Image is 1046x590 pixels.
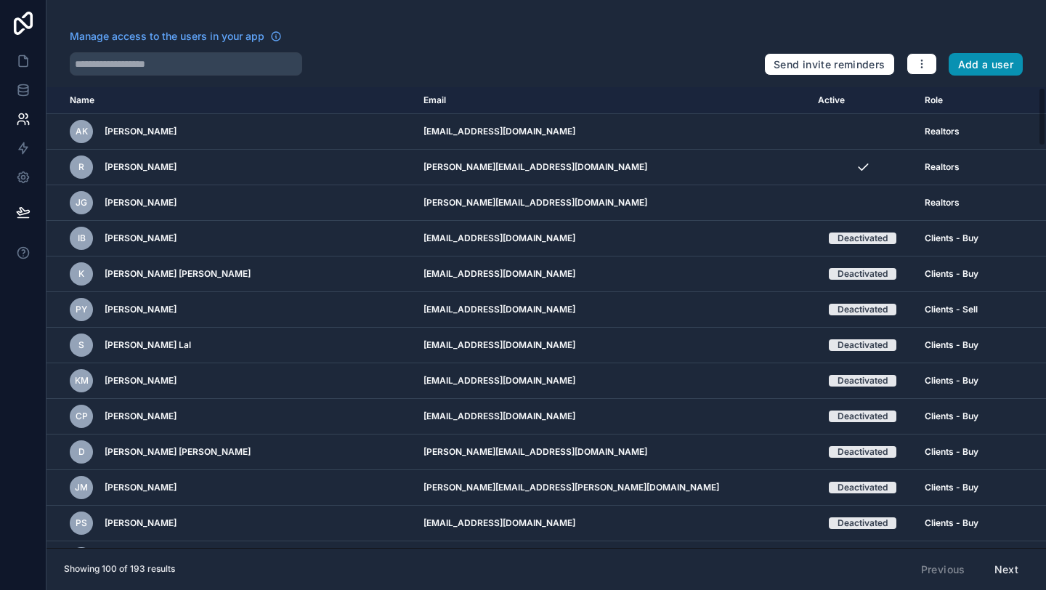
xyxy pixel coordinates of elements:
span: Clients - Sell [925,304,978,315]
th: Name [46,87,415,114]
th: Role [916,87,1005,114]
span: K [78,268,84,280]
span: [PERSON_NAME] [105,197,177,209]
span: Realtors [925,197,960,209]
span: [PERSON_NAME] [105,482,177,493]
div: Deactivated [838,304,888,315]
div: Deactivated [838,375,888,387]
span: IB [78,233,86,244]
td: [PERSON_NAME][EMAIL_ADDRESS][PERSON_NAME][DOMAIN_NAME] [415,470,809,506]
span: [PERSON_NAME] [105,411,177,422]
span: Manage access to the users in your app [70,29,264,44]
div: Deactivated [838,482,888,493]
span: S [78,339,84,351]
td: [EMAIL_ADDRESS][DOMAIN_NAME] [415,399,809,435]
span: Clients - Buy [925,446,978,458]
span: [PERSON_NAME] [105,304,177,315]
div: Deactivated [838,233,888,244]
span: [PERSON_NAME] [PERSON_NAME] [105,268,251,280]
span: Clients - Buy [925,411,978,422]
td: [EMAIL_ADDRESS][DOMAIN_NAME] [415,256,809,292]
span: Realtors [925,161,960,173]
span: [PERSON_NAME] [105,126,177,137]
button: Send invite reminders [764,53,894,76]
div: Deactivated [838,268,888,280]
td: [EMAIL_ADDRESS][DOMAIN_NAME] [415,221,809,256]
td: [PERSON_NAME][EMAIL_ADDRESS][DOMAIN_NAME] [415,435,809,470]
span: Clients - Buy [925,233,978,244]
th: Email [415,87,809,114]
td: [EMAIL_ADDRESS][DOMAIN_NAME] [415,541,809,577]
div: Deactivated [838,517,888,529]
span: [PERSON_NAME] [105,375,177,387]
span: JM [75,482,88,493]
button: Next [984,557,1029,582]
span: [PERSON_NAME] [105,161,177,173]
td: [EMAIL_ADDRESS][DOMAIN_NAME] [415,292,809,328]
span: [PERSON_NAME] [PERSON_NAME] [105,446,251,458]
span: Clients - Buy [925,268,978,280]
div: Deactivated [838,411,888,422]
td: [EMAIL_ADDRESS][DOMAIN_NAME] [415,363,809,399]
span: D [78,446,85,458]
span: Showing 100 of 193 results [64,563,175,575]
span: PS [76,517,87,529]
span: Clients - Buy [925,375,978,387]
span: KM [75,375,89,387]
td: [PERSON_NAME][EMAIL_ADDRESS][DOMAIN_NAME] [415,185,809,221]
div: scrollable content [46,87,1046,548]
button: Add a user [949,53,1023,76]
span: R [78,161,84,173]
span: [PERSON_NAME] [105,233,177,244]
td: [PERSON_NAME][EMAIL_ADDRESS][DOMAIN_NAME] [415,150,809,185]
th: Active [809,87,916,114]
span: JG [76,197,87,209]
span: [PERSON_NAME] Lal [105,339,191,351]
div: Deactivated [838,339,888,351]
span: Realtors [925,126,960,137]
span: AK [76,126,88,137]
span: PY [76,304,87,315]
div: Deactivated [838,446,888,458]
span: Clients - Buy [925,517,978,529]
span: [PERSON_NAME] [105,517,177,529]
td: [EMAIL_ADDRESS][DOMAIN_NAME] [415,328,809,363]
td: [EMAIL_ADDRESS][DOMAIN_NAME] [415,114,809,150]
span: CP [76,411,88,422]
span: Clients - Buy [925,339,978,351]
span: Clients - Buy [925,482,978,493]
td: [EMAIL_ADDRESS][DOMAIN_NAME] [415,506,809,541]
a: Manage access to the users in your app [70,29,282,44]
